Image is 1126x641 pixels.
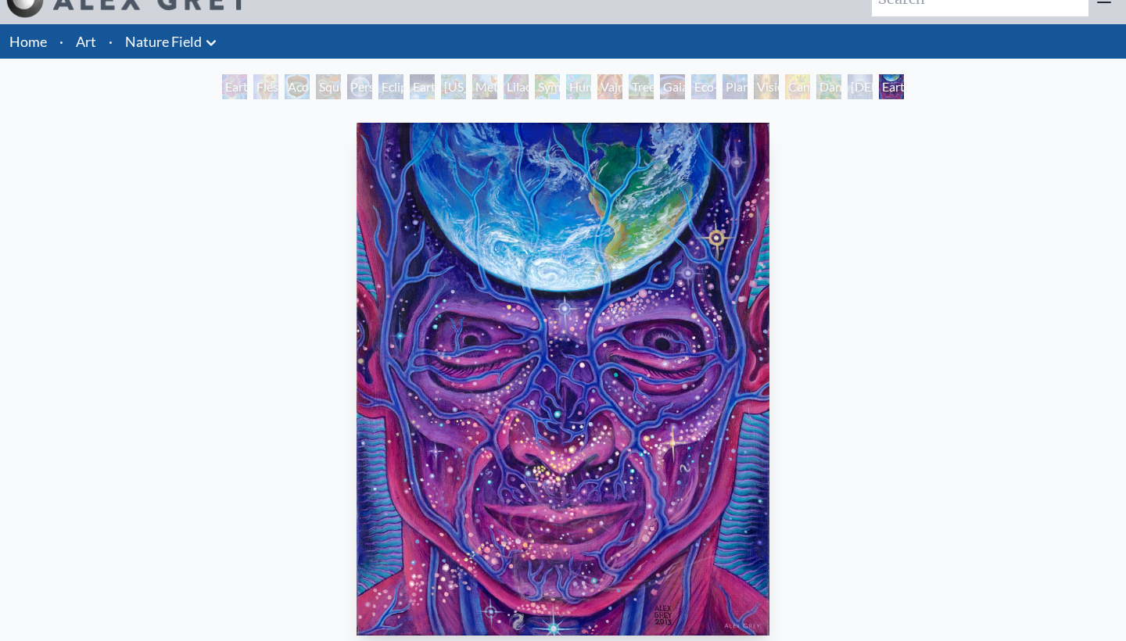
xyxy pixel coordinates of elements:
[472,74,497,99] div: Metamorphosis
[347,74,372,99] div: Person Planet
[316,74,341,99] div: Squirrel
[660,74,685,99] div: Gaia
[9,33,47,50] a: Home
[535,74,560,99] div: Symbiosis: Gall Wasp & Oak Tree
[222,74,247,99] div: Earth Witness
[597,74,622,99] div: Vajra Horse
[357,123,769,636] img: Earthmind-2003-Alex-Grey-watermarked.jpg
[378,74,403,99] div: Eclipse
[754,74,779,99] div: Vision Tree
[410,74,435,99] div: Earth Energies
[76,30,96,52] a: Art
[816,74,841,99] div: Dance of Cannabia
[102,24,119,59] li: ·
[53,24,70,59] li: ·
[629,74,654,99] div: Tree & Person
[785,74,810,99] div: Cannabis Mudra
[566,74,591,99] div: Humming Bird
[691,74,716,99] div: Eco-Atlas
[285,74,310,99] div: Acorn Dream
[504,74,529,99] div: Lilacs
[848,74,873,99] div: [DEMOGRAPHIC_DATA] in the Ocean of Awareness
[253,74,278,99] div: Flesh of the Gods
[879,74,904,99] div: Earthmind
[441,74,466,99] div: [US_STATE] Song
[723,74,748,99] div: Planetary Prayers
[125,30,202,52] a: Nature Field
